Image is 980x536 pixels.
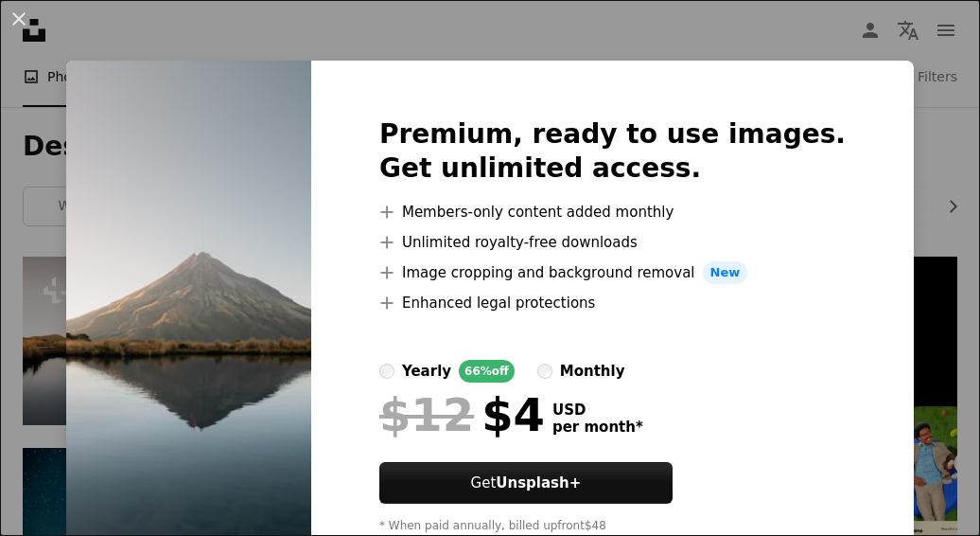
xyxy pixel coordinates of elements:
li: Enhanced legal protections [379,292,846,314]
span: USD [552,402,643,419]
button: GetUnsplash+ [379,462,673,504]
div: $4 [379,390,545,439]
span: New [703,261,748,284]
li: Members-only content added monthly [379,201,846,223]
div: 66% off [459,360,515,383]
h2: Premium, ready to use images. Get unlimited access. [379,117,846,186]
div: yearly [402,360,451,383]
strong: Unsplash+ [496,474,581,491]
input: monthly [537,364,552,379]
li: Unlimited royalty-free downloads [379,231,846,254]
input: yearly66%off [379,364,394,379]
li: Image cropping and background removal [379,261,846,284]
div: monthly [560,360,625,383]
span: $12 [379,390,474,439]
span: per month * [552,419,643,436]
